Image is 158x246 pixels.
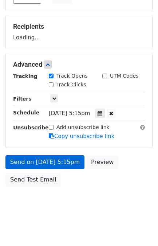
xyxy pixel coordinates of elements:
strong: Tracking [13,73,37,79]
label: Track Opens [56,72,88,80]
a: Copy unsubscribe link [49,133,114,140]
a: Send Test Email [5,173,61,187]
h5: Recipients [13,23,145,31]
a: Preview [86,155,118,169]
strong: Filters [13,96,32,102]
strong: Unsubscribe [13,125,49,130]
span: [DATE] 5:15pm [49,110,90,117]
label: Add unsubscribe link [56,124,110,131]
label: Track Clicks [56,81,86,89]
h5: Advanced [13,60,145,69]
label: UTM Codes [110,72,138,80]
strong: Schedule [13,110,39,116]
div: Loading... [13,23,145,42]
iframe: Chat Widget [122,211,158,246]
a: Send on [DATE] 5:15pm [5,155,84,169]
